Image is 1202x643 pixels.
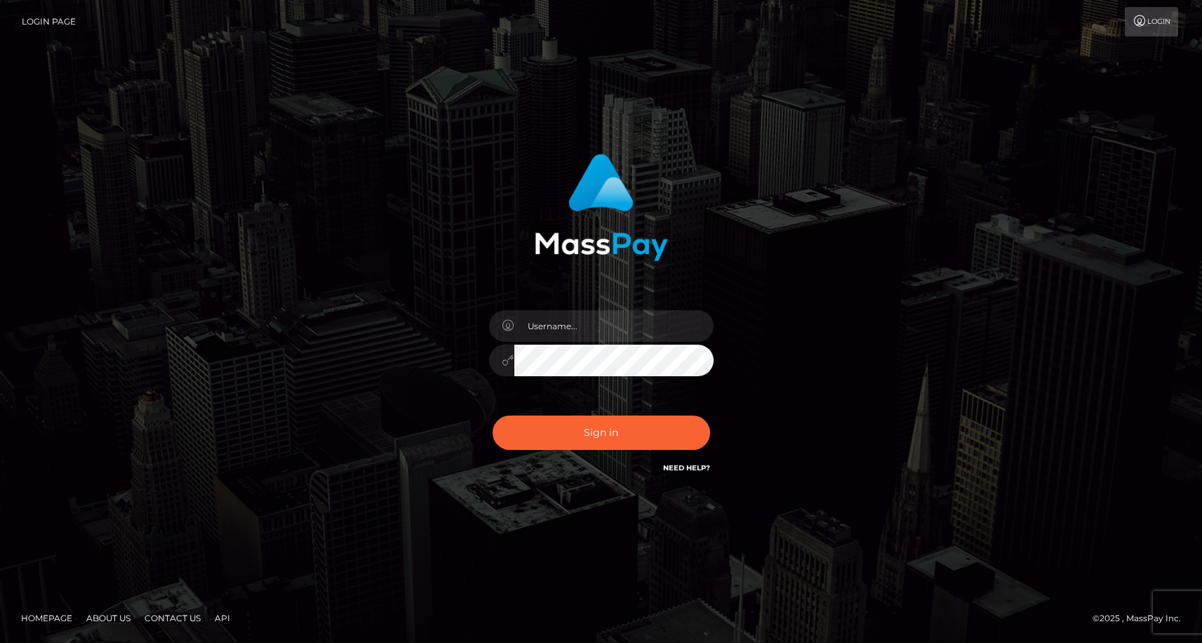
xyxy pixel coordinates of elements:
[1125,7,1178,37] a: Login
[663,463,710,472] a: Need Help?
[22,7,76,37] a: Login Page
[209,607,236,629] a: API
[493,416,710,450] button: Sign in
[81,607,136,629] a: About Us
[15,607,78,629] a: Homepage
[535,154,668,261] img: MassPay Login
[1093,611,1191,626] div: © 2025 , MassPay Inc.
[514,310,714,342] input: Username...
[139,607,206,629] a: Contact Us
